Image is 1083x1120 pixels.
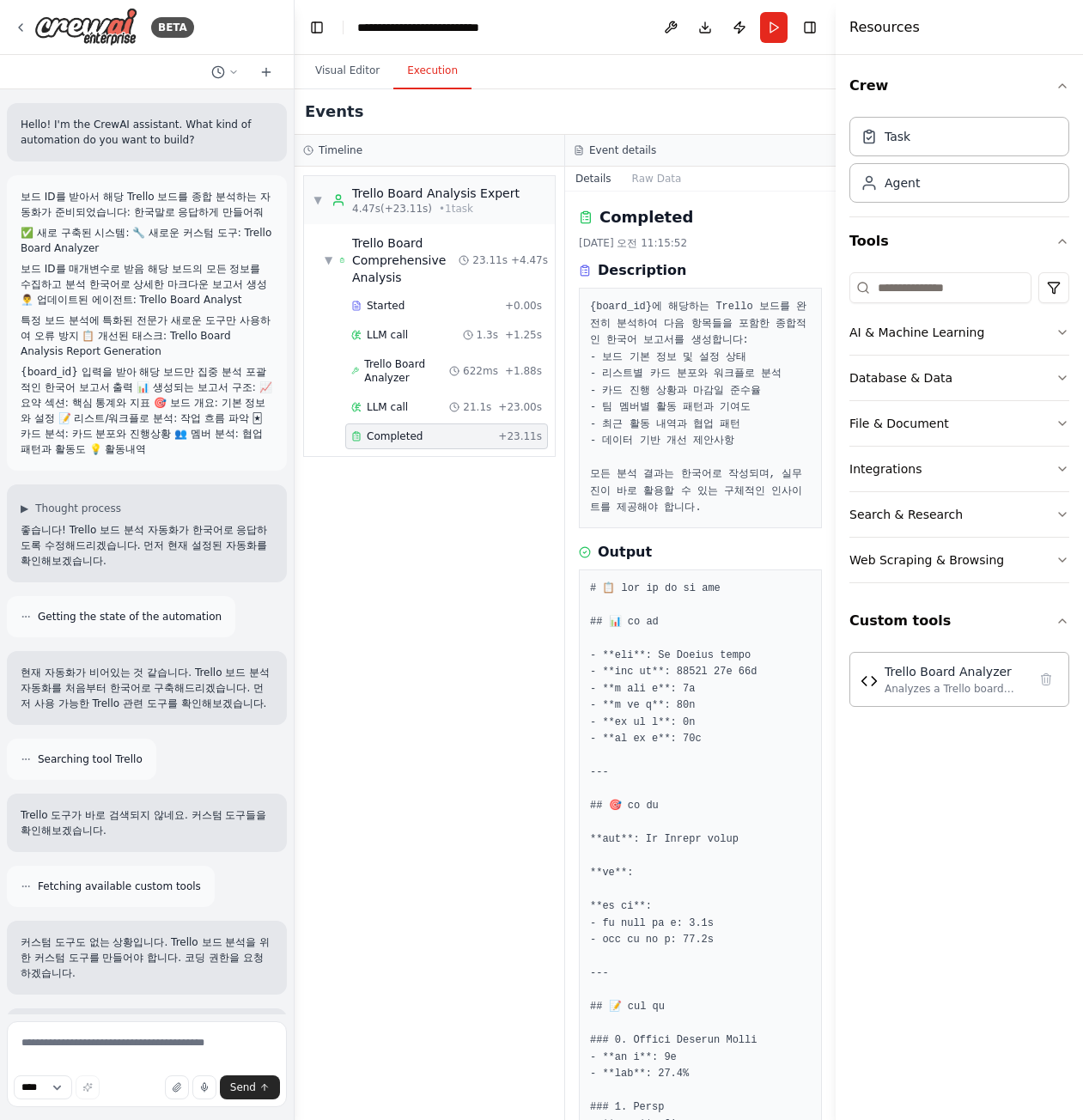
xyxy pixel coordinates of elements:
[367,400,408,414] span: LLM call
[393,53,472,89] button: Execution
[849,460,922,478] div: Integrations
[849,265,1069,597] div: Tools
[885,174,920,192] div: Agent
[589,143,656,157] h3: Event details
[21,261,273,307] p: 보드 ID를 매개변수로 받음 해당 보드의 모든 정보를 수집하고 분석 한국어로 상세한 마크다운 보고서 생성 👨‍💼 업데이트된 에이전트: Trello Board Analyst
[352,185,520,202] div: Trello Board Analysis Expert
[364,357,449,385] span: Trello Board Analyzer
[252,62,280,82] button: Start a new chat
[849,110,1069,216] div: Crew
[579,236,822,250] div: [DATE] 오전 11:15:52
[598,260,686,281] h3: Description
[798,15,822,40] button: Hide right sidebar
[463,400,491,414] span: 21.1s
[301,53,393,89] button: Visual Editor
[505,299,542,313] span: + 0.00s
[849,369,952,387] div: Database & Data
[35,502,121,515] span: Thought process
[885,128,910,145] div: Task
[21,117,273,148] p: Hello! I'm the CrewAI assistant. What kind of automation do you want to build?
[849,492,1069,537] button: Search & Research
[21,807,273,838] p: Trello 도구가 바로 검색되지 않네요. 커스텀 도구들을 확인해보겠습니다.
[498,429,542,443] span: + 23.11s
[367,328,408,342] span: LLM call
[849,597,1069,645] button: Custom tools
[21,665,273,711] p: 현재 자동화가 비어있는 것 같습니다. Trello 보드 분석 자동화를 처음부터 한국어로 구축해드리겠습니다. 먼저 사용 가능한 Trello 관련 도구를 확인해보겠습니다.
[21,502,28,515] span: ▶
[230,1080,256,1094] span: Send
[21,189,273,220] p: 보드 ID를 받아서 해당 Trello 보드를 종합 분석하는 자동화가 준비되었습니다: 한국말로 응답하게 만들어줘
[21,364,273,457] p: {board_id} 입력을 받아 해당 보드만 집중 분석 포괄적인 한국어 보고서 출력 📊 생성되는 보고서 구조: 📈 요약 섹션: 핵심 통계와 지표 🎯 보드 개요: 기본 정보와 ...
[849,62,1069,110] button: Crew
[849,415,949,432] div: File & Document
[305,15,329,40] button: Hide left sidebar
[21,225,273,256] p: ✅ 새로 구축된 시스템: 🔧 새로운 커스텀 도구: Trello Board Analyzer
[498,400,542,414] span: + 23.00s
[849,310,1069,355] button: AI & Machine Learning
[165,1075,189,1099] button: Upload files
[21,522,273,569] p: 좋습니다! Trello 보드 분석 자동화가 한국어로 응답하도록 수정해드리겠습니다. 먼저 현재 설정된 자동화를 확인해보겠습니다.
[1034,667,1058,691] button: Delete tool
[511,253,548,267] span: + 4.47s
[38,880,201,893] span: Fetching available custom tools
[38,610,222,624] span: Getting the state of the automation
[885,682,1027,696] div: Analyzes a Trello board comprehensively and generates a detailed Korean analysis report with insi...
[21,502,121,515] button: ▶Thought process
[38,752,143,766] span: Searching tool Trello
[352,234,459,286] span: Trello Board Comprehensive Analysis
[319,143,362,157] h3: Timeline
[849,447,1069,491] button: Integrations
[849,324,984,341] div: AI & Machine Learning
[849,506,963,523] div: Search & Research
[849,17,920,38] h4: Resources
[622,167,692,191] button: Raw Data
[325,253,332,267] span: ▼
[313,193,323,207] span: ▼
[849,538,1069,582] button: Web Scraping & Browsing
[599,205,693,229] h2: Completed
[477,328,498,342] span: 1.3s
[220,1075,280,1099] button: Send
[151,17,194,38] div: BETA
[34,8,137,46] img: Logo
[565,167,622,191] button: Details
[861,673,878,690] img: Trello Board Analyzer
[849,356,1069,400] button: Database & Data
[439,202,473,216] span: • 1 task
[352,202,432,216] span: 4.47s (+23.11s)
[305,100,363,124] h2: Events
[192,1075,216,1099] button: Click to speak your automation idea
[21,313,273,359] p: 특정 보드 분석에 특화된 전문가 새로운 도구만 사용하여 오류 방지 📋 개선된 태스크: Trello Board Analysis Report Generation
[204,62,246,82] button: Switch to previous chat
[505,364,542,378] span: + 1.88s
[849,217,1069,265] button: Tools
[367,299,405,313] span: Started
[357,19,479,36] nav: breadcrumb
[590,299,811,517] pre: {board_id}에 해당하는 Trello 보드를 완전히 분석하여 다음 항목들을 포함한 종합적인 한국어 보고서를 생성합니다: - 보드 기본 정보 및 설정 상태 - 리스트별 카...
[463,364,498,378] span: 622ms
[598,542,652,563] h3: Output
[367,429,423,443] span: Completed
[849,551,1004,569] div: Web Scraping & Browsing
[472,253,508,267] span: 23.11s
[21,934,273,981] p: 커스텀 도구도 없는 상황입니다. Trello 보드 분석을 위한 커스텀 도구를 만들어야 합니다. 코딩 권한을 요청하겠습니다.
[76,1075,100,1099] button: Improve this prompt
[505,328,542,342] span: + 1.25s
[885,663,1027,680] div: Trello Board Analyzer
[849,401,1069,446] button: File & Document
